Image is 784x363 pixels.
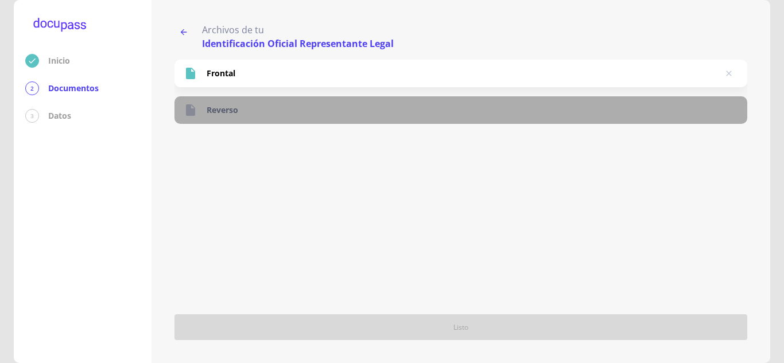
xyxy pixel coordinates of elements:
[48,83,99,94] p: Documentos
[48,55,70,67] p: Inicio
[202,37,394,50] p: Identificación Oficial Representante Legal
[207,104,238,116] p: Reverso
[174,60,747,87] div: Frontal
[25,11,94,40] img: logo
[202,23,394,37] p: Archivos de tu
[720,64,738,83] button: delete
[25,109,39,123] div: 3
[207,68,235,79] p: Frontal
[48,110,71,122] p: Datos
[174,96,747,124] div: Reverso
[25,81,39,95] div: 2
